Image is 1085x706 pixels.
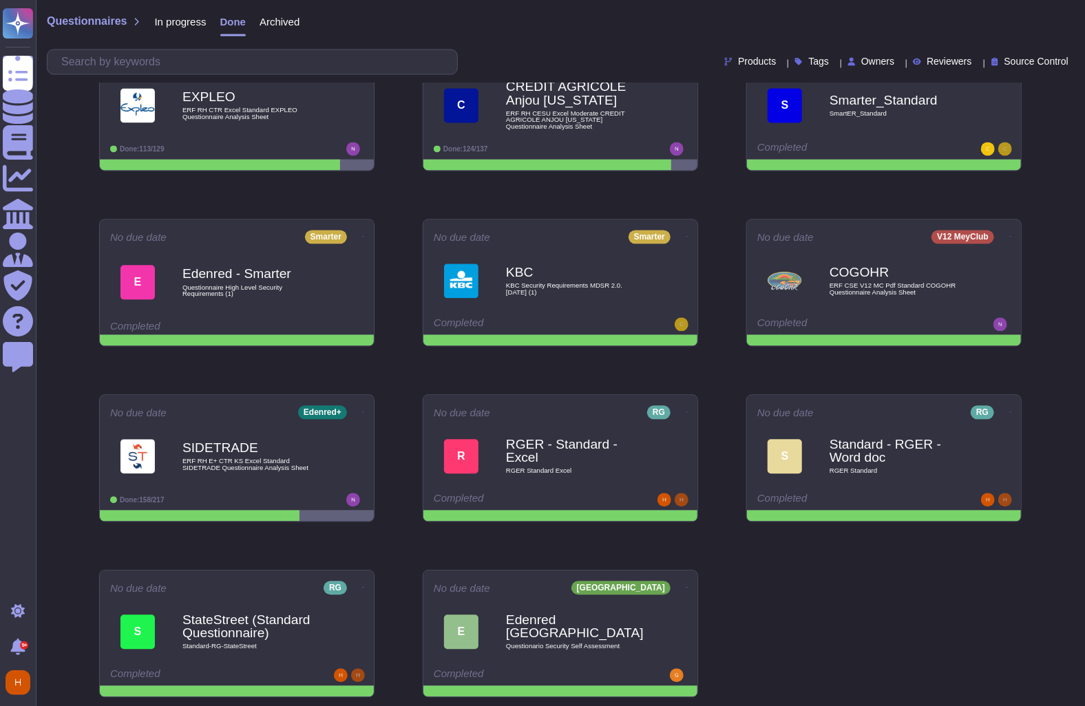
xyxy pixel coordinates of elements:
img: Logo [444,264,478,298]
b: SIDETRADE [182,441,320,454]
span: KBC Security Requirements MDSR 2.0. [DATE] (1) [506,282,644,295]
div: Completed [757,317,926,331]
b: CREDIT AGRICOLE Anjou [US_STATE] [506,80,644,106]
div: RG [324,581,347,595]
span: Done: 158/217 [120,496,165,504]
span: Owners [861,56,894,66]
img: user [993,317,1007,331]
span: Questionario Security Self Assessment [506,643,644,650]
div: C [444,88,478,122]
div: [GEOGRAPHIC_DATA] [571,581,671,595]
div: S [120,614,155,649]
img: user [6,670,30,695]
div: Completed [434,317,602,331]
b: Standard - RGER - Word doc [830,438,967,464]
div: V12 MeyClub [931,230,994,244]
img: user [657,493,671,506]
span: In progress [154,17,206,27]
span: No due date [757,407,814,418]
span: SmartER_Standard [830,110,967,117]
img: user [981,142,995,156]
div: RG [971,405,994,419]
b: EXPLEO [182,90,320,103]
div: Smarter [305,230,347,244]
img: user [675,493,688,506]
div: Edenred+ [298,405,347,419]
div: R [444,439,478,473]
div: E [120,265,155,299]
span: ERF CSE V12 MC Pdf Standard COGOHR Questionnaire Analysis Sheet [830,282,967,295]
img: user [998,493,1012,506]
img: user [351,668,365,682]
img: user [346,142,360,156]
img: user [670,668,684,682]
span: No due date [434,407,490,418]
button: user [3,667,40,698]
div: Completed [434,493,602,506]
img: user [981,493,995,506]
img: user [670,142,684,156]
img: Logo [768,264,802,298]
input: Search by keywords [54,50,457,74]
img: user [675,317,688,331]
b: Smarter_Standard [830,94,967,107]
b: COGOHR [830,266,967,279]
span: No due date [434,232,490,242]
img: Logo [120,88,155,122]
div: S [768,439,802,473]
span: RGER Standard [830,467,967,474]
span: Done: 124/137 [443,145,488,153]
div: E [444,614,478,649]
b: RGER - Standard - Excel [506,438,644,464]
b: KBC [506,266,644,279]
span: No due date [110,583,167,593]
span: Archived [260,17,299,27]
div: 9+ [20,641,28,650]
span: No due date [110,232,167,242]
img: Logo [120,439,155,473]
span: No due date [110,407,167,418]
span: ERF RH E+ CTR KS Excel Standard SIDETRADE Questionnaire Analysis Sheet [182,458,320,471]
span: Standard-RG-StateStreet [182,643,320,650]
span: ERF RH CTR Excel Standard EXPLEO Questionnaire Analysis Sheet [182,107,320,120]
b: Edenred [GEOGRAPHIC_DATA] [506,613,644,639]
div: Smarter [629,230,671,244]
span: Questionnaire High Level Security Requirements (1) [182,284,320,297]
div: RG [647,405,671,419]
span: RGER Standard Excel [506,467,644,474]
span: Source Control [1004,56,1068,66]
span: No due date [434,583,490,593]
span: Questionnaires [47,16,127,27]
div: Completed [110,668,279,682]
div: Completed [757,493,926,506]
span: Products [738,56,776,66]
span: Done: 113/129 [120,145,165,153]
b: StateStreet (Standard Questionnaire) [182,613,320,639]
b: Edenred - Smarter [182,267,320,280]
div: Completed [757,142,926,156]
img: user [334,668,348,682]
div: Completed [110,321,279,331]
span: No due date [757,232,814,242]
span: Done [220,17,246,27]
div: Completed [434,668,602,682]
img: user [998,142,1012,156]
span: ERF RH CESU Excel Moderate CREDIT AGRICOLE ANJOU [US_STATE] Questionnaire Analysis Sheet [506,110,644,130]
img: user [346,493,360,506]
span: Tags [808,56,829,66]
span: Reviewers [927,56,971,66]
div: S [768,88,802,122]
